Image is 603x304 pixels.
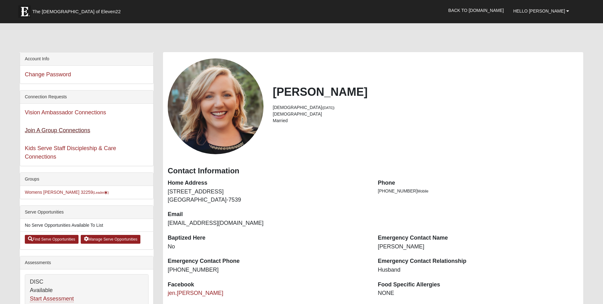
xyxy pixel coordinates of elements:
div: Connection Requests [20,90,153,104]
a: Womens [PERSON_NAME] 32259(Leader) [25,190,109,195]
dt: Emergency Contact Phone [168,257,368,265]
dt: Food Specific Allergies [378,281,579,289]
li: [DEMOGRAPHIC_DATA] [273,111,579,117]
span: Hello [PERSON_NAME] [513,8,565,14]
a: Find Serve Opportunities [25,235,79,244]
dd: [EMAIL_ADDRESS][DOMAIN_NAME] [168,219,368,227]
dd: [PERSON_NAME] [378,243,579,251]
li: [PHONE_NUMBER] [378,188,579,194]
a: Change Password [25,71,71,78]
small: (Leader ) [93,191,109,194]
dt: Facebook [168,281,368,289]
a: Back to [DOMAIN_NAME] [443,3,508,18]
a: Start Assessment [30,296,74,302]
a: View Fullsize Photo [168,58,263,154]
small: ([DATE]) [322,106,334,110]
a: jen.[PERSON_NAME] [168,290,223,296]
div: Account Info [20,52,153,66]
a: The [DEMOGRAPHIC_DATA] of Eleven22 [15,2,141,18]
span: Mobile [417,189,428,193]
a: Kids Serve Staff Discipleship & Care Connections [25,145,116,160]
div: Assessments [20,256,153,269]
dd: NONE [378,289,579,297]
dt: Email [168,210,368,219]
li: No Serve Opportunities Available To List [20,219,153,232]
h3: Contact Information [168,166,579,176]
dd: Husband [378,266,579,274]
dt: Emergency Contact Name [378,234,579,242]
dd: [PHONE_NUMBER] [168,266,368,274]
a: Hello [PERSON_NAME] [508,3,574,19]
dt: Home Address [168,179,368,187]
span: The [DEMOGRAPHIC_DATA] of Eleven22 [32,8,121,15]
div: Serve Opportunities [20,206,153,219]
dt: Phone [378,179,579,187]
img: Eleven22 logo [18,5,31,18]
a: Vision Ambassador Connections [25,109,106,116]
li: [DEMOGRAPHIC_DATA] [273,104,579,111]
dd: [STREET_ADDRESS] [GEOGRAPHIC_DATA]-7539 [168,188,368,204]
h2: [PERSON_NAME] [273,85,579,99]
div: Groups [20,173,153,186]
a: Manage Serve Opportunities [81,235,141,244]
dt: Baptized Here [168,234,368,242]
dt: Emergency Contact Relationship [378,257,579,265]
a: Join A Group Connections [25,127,90,133]
li: Married [273,117,579,124]
dd: No [168,243,368,251]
